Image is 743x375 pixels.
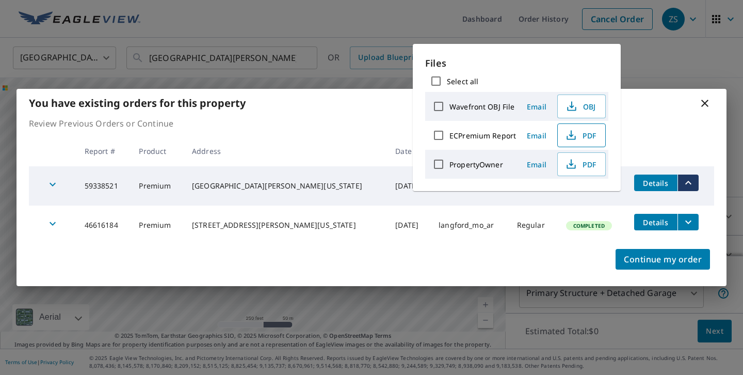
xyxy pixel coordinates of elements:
th: Report # [76,136,131,166]
button: detailsBtn-46616184 [634,214,677,230]
td: [DATE] [387,166,430,206]
span: Details [640,217,671,227]
td: [DATE] [387,206,430,245]
td: 46616184 [76,206,131,245]
label: PropertyOwner [449,160,503,169]
span: Email [524,131,549,140]
button: PDF [557,152,606,176]
div: [GEOGRAPHIC_DATA][PERSON_NAME][US_STATE] [192,181,379,191]
span: Details [640,178,671,188]
button: filesDropdownBtn-59338521 [677,175,699,191]
button: Email [520,128,553,144]
td: Premium [131,166,183,206]
button: OBJ [557,95,606,118]
span: OBJ [564,100,597,113]
button: Continue my order [616,249,710,270]
td: langford_mo_ar [430,206,509,245]
button: Email [520,99,553,115]
label: Select all [447,76,478,86]
span: Email [524,102,549,112]
label: ECPremium Report [449,131,516,140]
div: [STREET_ADDRESS][PERSON_NAME][US_STATE] [192,220,379,230]
span: Completed [567,222,611,229]
span: Continue my order [624,252,702,267]
th: Product [131,136,183,166]
th: Address [184,136,387,166]
span: Email [524,160,549,169]
button: PDF [557,123,606,147]
th: Date [387,136,430,166]
button: Email [520,157,553,173]
td: Regular [509,206,558,245]
td: 59338521 [76,166,131,206]
p: Review Previous Orders or Continue [29,117,714,130]
button: filesDropdownBtn-46616184 [677,214,699,230]
p: Files [425,56,608,70]
span: PDF [564,158,597,170]
button: detailsBtn-59338521 [634,175,677,191]
td: Premium [131,206,183,245]
b: You have existing orders for this property [29,96,246,110]
span: PDF [564,129,597,142]
label: Wavefront OBJ File [449,102,514,112]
